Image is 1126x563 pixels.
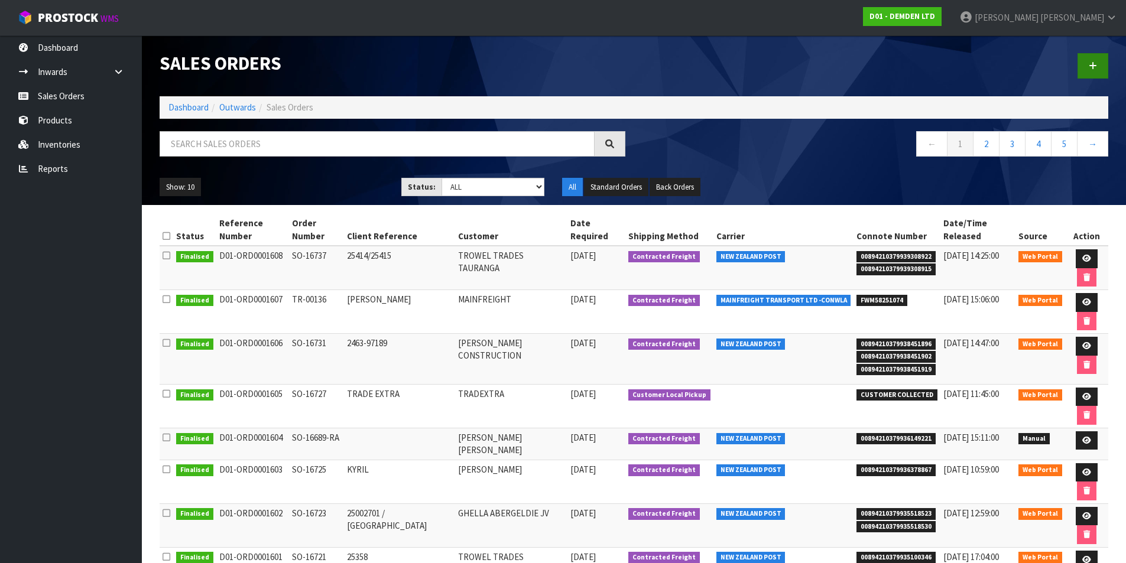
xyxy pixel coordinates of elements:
th: Status [173,214,216,246]
span: [DATE] [570,337,596,349]
th: Customer [455,214,567,246]
td: SO-16689-RA [289,428,345,460]
h1: Sales Orders [160,53,625,74]
span: Finalised [176,508,213,520]
td: D01-ORD0001607 [216,290,289,334]
td: SO-16725 [289,460,345,503]
th: Client Reference [344,214,455,246]
span: [DATE] 10:59:00 [943,464,999,475]
span: Contracted Freight [628,433,700,445]
span: Contracted Freight [628,464,700,476]
span: [DATE] 14:25:00 [943,250,999,261]
td: SO-16727 [289,384,345,428]
span: [PERSON_NAME] [1040,12,1104,23]
th: Carrier [713,214,854,246]
span: Web Portal [1018,508,1062,520]
span: [DATE] 15:06:00 [943,294,999,305]
span: Finalised [176,464,213,476]
span: MAINFREIGHT TRANSPORT LTD -CONWLA [716,295,851,307]
button: All [562,178,583,197]
a: 2 [973,131,1000,157]
th: Order Number [289,214,345,246]
span: NEW ZEALAND POST [716,464,786,476]
span: Web Portal [1018,339,1062,350]
span: [DATE] [570,551,596,562]
th: Reference Number [216,214,289,246]
span: 00894210379938451896 [856,339,936,350]
span: Web Portal [1018,464,1062,476]
span: [DATE] [570,464,596,475]
a: ← [916,131,947,157]
span: [DATE] [570,294,596,305]
a: Dashboard [168,102,209,113]
span: 00894210379939308915 [856,263,936,275]
span: [DATE] [570,507,596,519]
button: Show: 10 [160,178,201,197]
a: Outwards [219,102,256,113]
td: 25414/25415 [344,246,455,290]
span: Finalised [176,251,213,263]
img: cube-alt.png [18,10,33,25]
span: Web Portal [1018,251,1062,263]
span: 00894210379938451919 [856,364,936,376]
span: [DATE] 14:47:00 [943,337,999,349]
span: [DATE] [570,432,596,443]
span: Finalised [176,295,213,307]
td: [PERSON_NAME] CONSTRUCTION [455,334,567,385]
a: 4 [1025,131,1052,157]
th: Date Required [567,214,625,246]
button: Standard Orders [584,178,648,197]
td: SO-16731 [289,334,345,385]
button: Back Orders [650,178,700,197]
input: Search sales orders [160,131,595,157]
span: Web Portal [1018,295,1062,307]
td: D01-ORD0001603 [216,460,289,503]
span: [DATE] [570,250,596,261]
td: D01-ORD0001602 [216,503,289,547]
span: 00894210379936378867 [856,464,936,476]
span: [DATE] 15:11:00 [943,432,999,443]
th: Action [1065,214,1108,246]
td: D01-ORD0001606 [216,334,289,385]
span: ProStock [38,10,98,25]
span: Customer Local Pickup [628,389,710,401]
span: 00894210379938451902 [856,351,936,363]
span: Web Portal [1018,389,1062,401]
span: Sales Orders [267,102,313,113]
small: WMS [100,13,119,24]
th: Source [1015,214,1065,246]
span: [PERSON_NAME] [975,12,1039,23]
td: D01-ORD0001608 [216,246,289,290]
span: Contracted Freight [628,295,700,307]
span: Finalised [176,339,213,350]
span: 00894210379935518530 [856,521,936,533]
span: Manual [1018,433,1050,445]
td: SO-16737 [289,246,345,290]
td: TROWEL TRADES TAURANGA [455,246,567,290]
td: [PERSON_NAME] [455,460,567,503]
td: D01-ORD0001605 [216,384,289,428]
a: → [1077,131,1108,157]
span: NEW ZEALAND POST [716,508,786,520]
td: TRADEXTRA [455,384,567,428]
span: 00894210379935518523 [856,508,936,520]
span: NEW ZEALAND POST [716,339,786,350]
strong: Status: [408,182,436,192]
th: Shipping Method [625,214,713,246]
span: Contracted Freight [628,508,700,520]
span: CUSTOMER COLLECTED [856,389,937,401]
td: 25002701 / [GEOGRAPHIC_DATA] [344,503,455,547]
td: D01-ORD0001604 [216,428,289,460]
span: [DATE] 11:45:00 [943,388,999,399]
a: 5 [1051,131,1078,157]
span: [DATE] [570,388,596,399]
td: GHELLA ABERGELDIE JV [455,503,567,547]
td: TR-00136 [289,290,345,334]
span: 00894210379939308922 [856,251,936,263]
span: [DATE] 12:59:00 [943,507,999,519]
td: [PERSON_NAME] [PERSON_NAME] [455,428,567,460]
span: Finalised [176,433,213,445]
td: SO-16723 [289,503,345,547]
span: NEW ZEALAND POST [716,251,786,263]
span: NEW ZEALAND POST [716,433,786,445]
